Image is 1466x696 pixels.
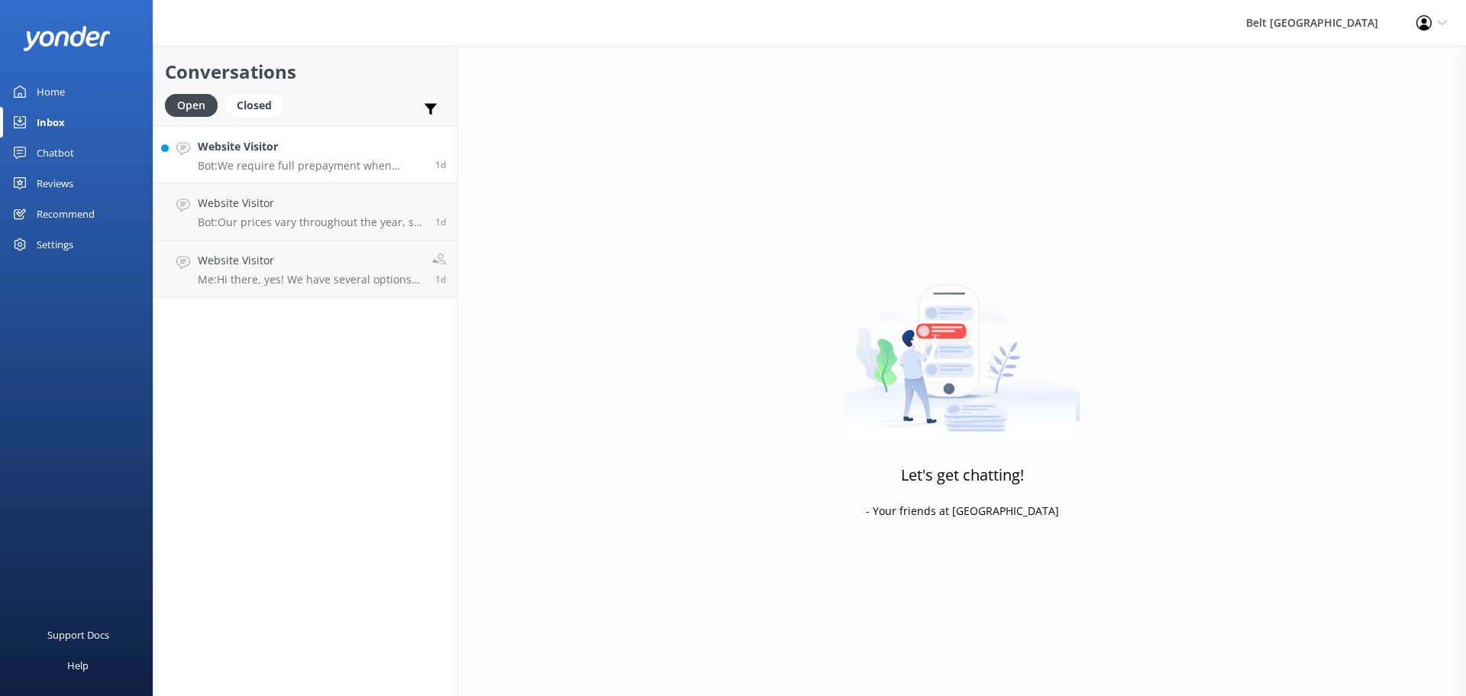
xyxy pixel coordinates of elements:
[225,94,283,117] div: Closed
[37,168,73,199] div: Reviews
[153,126,457,183] a: Website VisitorBot:We require full prepayment when booking online. However, we can work with you ...
[165,96,225,113] a: Open
[37,76,65,107] div: Home
[37,229,73,260] div: Settings
[198,138,424,155] h4: Website Visitor
[225,96,291,113] a: Closed
[37,107,65,138] div: Inbox
[153,241,457,298] a: Website VisitorMe:Hi there, yes! We have several options available for those dates.1d
[165,94,218,117] div: Open
[37,199,95,229] div: Recommend
[153,183,457,241] a: Website VisitorBot:Our prices vary throughout the year, so it’s best to check online for the date...
[165,57,446,86] h2: Conversations
[23,26,111,51] img: yonder-white-logo.png
[198,159,424,173] p: Bot: We require full prepayment when booking online. However, we can work with you for alternativ...
[47,620,109,650] div: Support Docs
[844,253,1080,444] img: artwork of a man stealing a conversation from at giant smartphone
[901,463,1024,487] h3: Let's get chatting!
[198,273,421,286] p: Me: Hi there, yes! We have several options available for those dates.
[435,215,446,228] span: Oct 07 2025 01:52pm (UTC +13:00) Pacific/Auckland
[198,215,424,229] p: Bot: Our prices vary throughout the year, so it’s best to check online for the date you want to b...
[435,273,446,286] span: Oct 07 2025 11:29am (UTC +13:00) Pacific/Auckland
[67,650,89,681] div: Help
[198,252,421,269] h4: Website Visitor
[866,503,1059,520] p: - Your friends at [GEOGRAPHIC_DATA]
[435,158,446,171] span: Oct 07 2025 03:41pm (UTC +13:00) Pacific/Auckland
[37,138,74,168] div: Chatbot
[198,195,424,212] h4: Website Visitor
